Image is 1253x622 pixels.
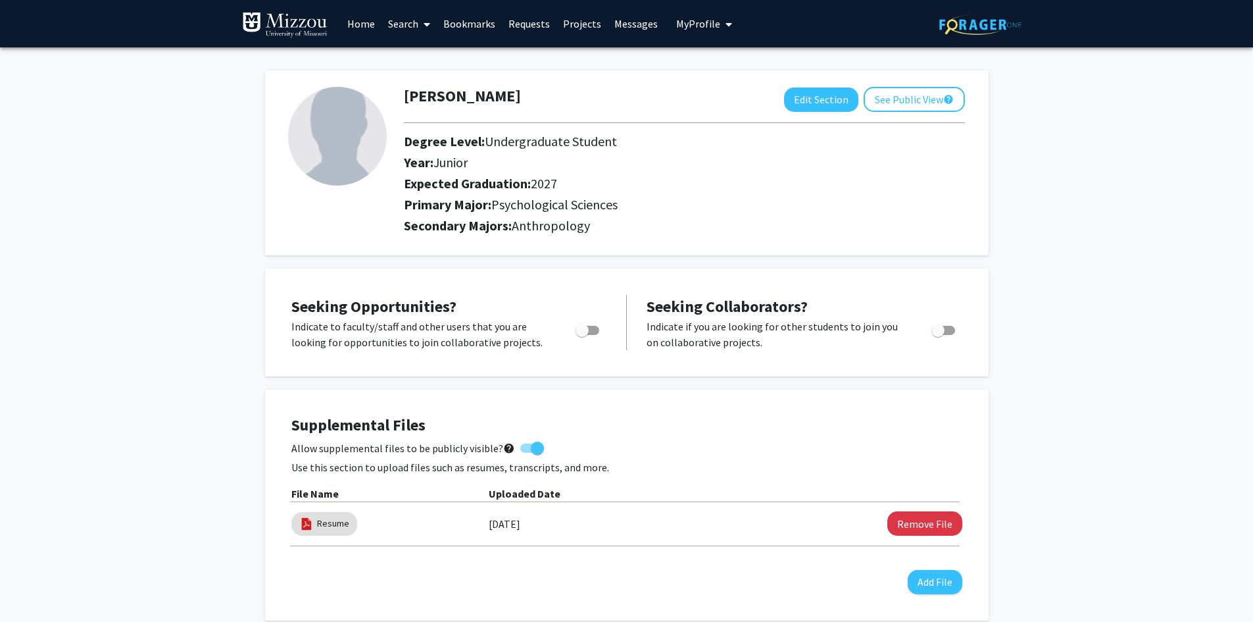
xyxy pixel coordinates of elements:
[299,517,314,531] img: pdf_icon.png
[908,570,962,594] button: Add File
[939,14,1021,35] img: ForagerOne Logo
[926,319,962,338] div: Toggle
[864,87,965,112] button: See Public View
[291,459,962,475] p: Use this section to upload files such as resumes, transcripts, and more.
[608,1,664,47] a: Messages
[404,155,873,170] h2: Year:
[317,517,349,531] a: Resume
[784,88,858,112] button: Edit Section
[502,1,556,47] a: Requests
[288,87,387,186] img: Profile Picture
[491,196,618,213] span: Psychological Sciences
[341,1,381,47] a: Home
[291,440,515,456] span: Allow supplemental files to be publicly visible?
[291,416,962,435] h4: Supplemental Files
[242,12,328,38] img: University of Missouri Logo
[943,91,954,107] mat-icon: help
[437,1,502,47] a: Bookmarks
[887,511,962,536] button: Remove Resume File
[503,440,515,456] mat-icon: help
[647,296,808,317] span: Seeking Collaborators?
[676,17,720,30] span: My Profile
[291,487,339,500] b: File Name
[404,218,965,234] h2: Secondary Majors:
[647,319,906,350] p: Indicate if you are looking for other students to join you on collaborative projects.
[381,1,437,47] a: Search
[404,134,873,149] h2: Degree Level:
[291,296,456,317] span: Seeking Opportunities?
[531,175,557,192] span: 2027
[10,563,56,612] iframe: Chat
[291,319,551,350] p: Indicate to faculty/staff and other users that you are looking for opportunities to join collabor...
[556,1,608,47] a: Projects
[404,176,873,192] h2: Expected Graduation:
[570,319,606,338] div: Toggle
[404,197,965,213] h2: Primary Major:
[404,87,521,106] h1: [PERSON_NAME]
[485,133,617,149] span: Undergraduate Student
[489,513,520,535] label: [DATE]
[433,154,468,170] span: Junior
[512,217,590,234] span: Anthropology
[489,487,560,500] b: Uploaded Date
